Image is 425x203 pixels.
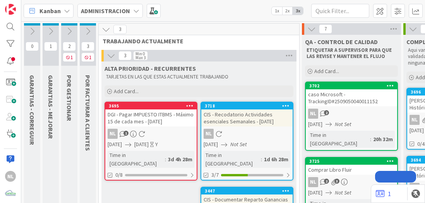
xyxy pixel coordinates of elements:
span: 1 [123,131,129,136]
div: Max 3 [135,56,146,60]
a: 3695DGI - Pagar IMPUESTO ITBMS - Máximo 15 de cada mes - [DATE]NL[DATE][DATE]YTime in [GEOGRAPHIC... [105,102,197,181]
div: NL [410,115,420,125]
div: NL [306,109,397,119]
div: CIS - Recodatorio Actividades esenciales Semanales - [DATE] [201,109,293,126]
div: Y [155,140,158,148]
div: Time in [GEOGRAPHIC_DATA] [108,151,165,168]
span: [DATE] [204,140,218,148]
input: Quick Filter... [311,4,369,18]
div: 3702 [306,82,397,89]
div: 3725Comprar Libro Fluir [306,158,397,175]
div: 3695 [105,102,197,109]
span: 3/7 [211,171,219,179]
div: NL [306,177,397,187]
strong: ETIQUETAR A SUPERVISOR PARA QUE LAS REVISE Y MANTENER EL FLUJO [307,47,393,60]
i: Not Set [335,121,351,128]
span: Add Card... [314,68,339,75]
span: 3x [293,7,303,15]
div: DGI - Pagar IMPUESTO ITBMS - Máximo 15 de cada mes - [DATE] [105,109,197,126]
div: 3695 [109,103,197,109]
div: NL [308,109,318,119]
p: TARJETAS EN LAS QUE ESTAS ACTUALMENTE TRABAJANDO [106,74,292,80]
i: Not Set [230,141,247,148]
div: 3725 [309,159,397,164]
a: 3718CIS - Recodatorio Actividades esenciales Semanales - [DATE]NL[DATE]Not SetTime in [GEOGRAPHIC... [201,102,293,181]
span: [DATE] [134,140,149,148]
span: [DATE] [308,120,322,128]
div: caso Microsoft - TrackingID#2509050040011152 [306,89,397,106]
div: 3702caso Microsoft - TrackingID#2509050040011152 [306,82,397,106]
div: 3702 [309,83,397,89]
div: NL [204,129,214,139]
span: Kanban [39,6,61,15]
span: 2 [324,179,329,184]
span: POR FACTURAR A CLIENTES [84,75,92,151]
span: 1 [44,42,57,51]
div: 3695DGI - Pagar IMPUESTO ITBMS - Máximo 15 de cada mes - [DATE] [105,102,197,126]
div: 3447 [205,188,293,194]
span: [DATE] [410,126,424,135]
div: Min 0 [135,52,145,56]
div: 1d 6h 28m [262,155,290,164]
a: 3702caso Microsoft - TrackingID#2509050040011152NL[DATE]Not SetTime in [GEOGRAPHIC_DATA]:20h 32m [305,82,398,151]
span: Add Card... [114,88,139,95]
div: NL [308,177,318,187]
span: 3 [118,51,132,60]
span: POR GESTIONAR [65,75,73,121]
div: Time in [GEOGRAPHIC_DATA] [204,151,261,168]
span: TRABAJANDO ACTUALMENTE [103,37,290,45]
span: 3 [113,25,127,34]
div: 3447 [201,188,293,194]
span: 0 [26,42,39,51]
span: 7 [319,24,332,34]
div: NL [5,171,16,182]
span: 3 [81,42,94,51]
span: 1x [272,7,282,15]
span: ALTA PRIORIDAD - RECURRENTES [105,65,196,72]
span: 2x [282,7,293,15]
div: 3718CIS - Recodatorio Actividades esenciales Semanales - [DATE] [201,102,293,126]
div: 3718 [201,102,293,109]
span: : [261,155,262,164]
span: 1 [81,53,94,62]
a: 1 [376,189,391,198]
span: [DATE] [308,189,322,197]
span: 0/8 [115,171,123,179]
img: Visit kanbanzone.com [5,4,16,15]
div: NL [201,129,293,139]
div: 3725 [306,158,397,165]
i: Not Set [335,189,351,196]
div: Time in [GEOGRAPHIC_DATA] [308,131,370,148]
span: 2 [324,110,329,115]
span: QA - CONTROL DE CALIDAD [305,38,378,46]
span: 0/4 [417,140,425,148]
span: GARANTIAS - MEJORAR [47,75,55,139]
span: 1 [63,53,76,62]
span: : [165,155,166,164]
div: 3d 4h 28m [166,155,194,164]
span: 3 [334,179,339,184]
span: : [370,135,371,143]
b: ADMINISTRACION [81,7,130,15]
img: avatar [5,188,16,199]
div: 20h 32m [371,135,395,143]
div: NL [105,129,197,139]
span: 2 [63,42,76,51]
div: 3718 [205,103,293,109]
div: NL [108,129,118,139]
span: GARANTIAS - CORREGUIR [28,75,36,145]
span: [DATE] [108,140,122,148]
div: Comprar Libro Fluir [306,165,397,175]
div: NL [410,183,420,193]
